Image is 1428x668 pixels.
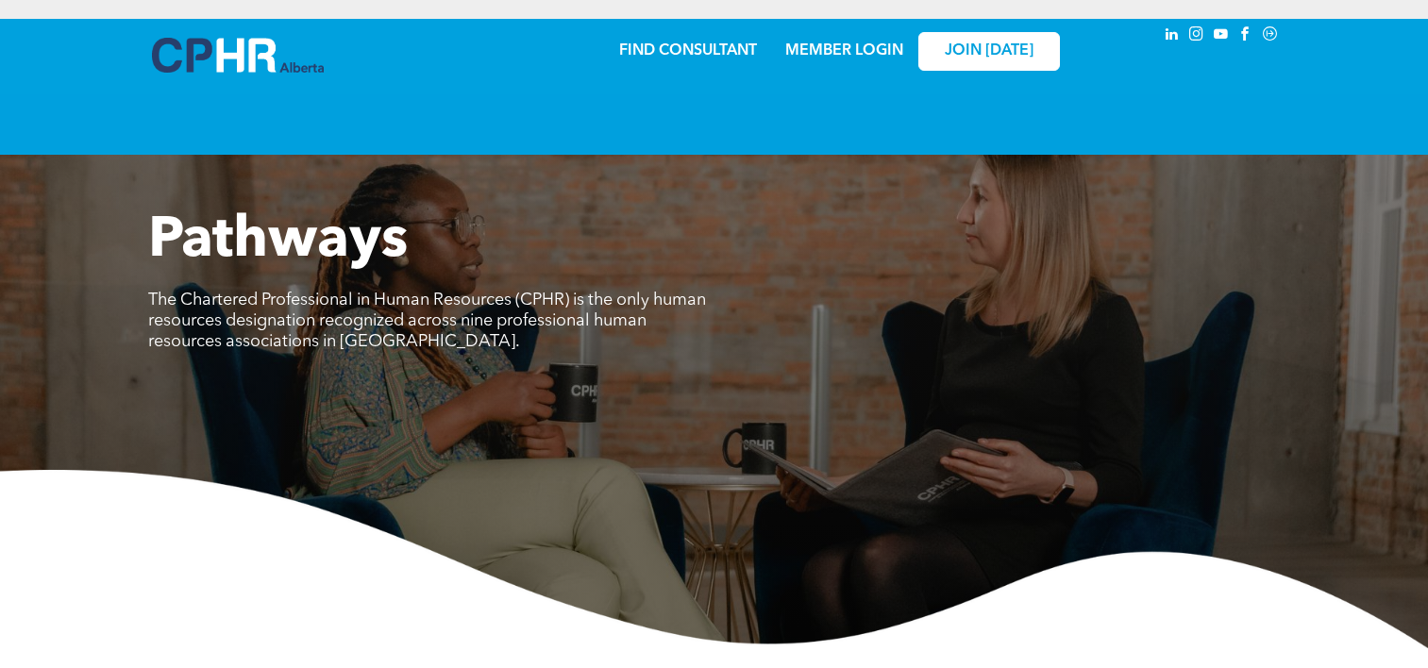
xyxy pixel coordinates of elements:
[619,43,757,58] a: FIND CONSULTANT
[1162,24,1183,49] a: linkedin
[1211,24,1232,49] a: youtube
[1260,24,1281,49] a: Social network
[152,38,324,73] img: A blue and white logo for cp alberta
[148,292,706,350] span: The Chartered Professional in Human Resources (CPHR) is the only human resources designation reco...
[785,43,903,58] a: MEMBER LOGIN
[918,32,1060,71] a: JOIN [DATE]
[945,42,1033,60] span: JOIN [DATE]
[1235,24,1256,49] a: facebook
[1186,24,1207,49] a: instagram
[148,213,408,270] span: Pathways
